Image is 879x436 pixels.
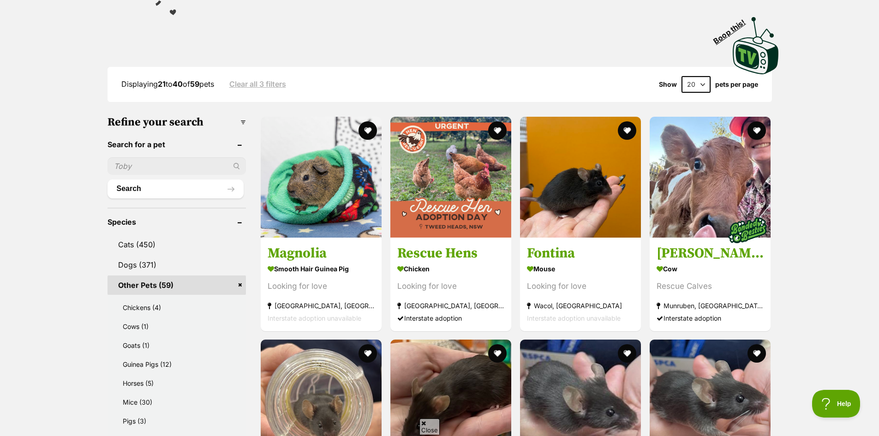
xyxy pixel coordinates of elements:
[112,412,246,430] a: Pigs (3)
[112,317,246,335] a: Cows (1)
[419,418,440,435] span: Close
[108,218,246,226] header: Species
[748,121,766,140] button: favourite
[359,121,377,140] button: favourite
[812,390,861,418] iframe: Help Scout Beacon - Open
[397,311,504,324] div: Interstate adoption
[268,280,375,292] div: Looking for love
[390,237,511,331] a: Rescue Hens Chicken Looking for love [GEOGRAPHIC_DATA], [GEOGRAPHIC_DATA] Interstate adoption
[112,393,246,411] a: Mice (30)
[108,116,246,129] h3: Refine your search
[397,299,504,311] strong: [GEOGRAPHIC_DATA], [GEOGRAPHIC_DATA]
[112,299,246,317] a: Chickens (4)
[390,117,511,238] img: Rescue Hens - Chicken
[650,117,771,238] img: Georgie & Kosi - Cow
[488,344,507,363] button: favourite
[733,17,779,74] img: PetRescue TV logo
[190,79,199,89] strong: 59
[527,314,621,322] span: Interstate adoption unavailable
[618,121,636,140] button: favourite
[520,237,641,331] a: Fontina Mouse Looking for love Wacol, [GEOGRAPHIC_DATA] Interstate adoption unavailable
[261,117,382,238] img: Magnolia - Smooth Hair Guinea Pig
[748,344,766,363] button: favourite
[527,299,634,311] strong: Wacol, [GEOGRAPHIC_DATA]
[520,117,641,238] img: Fontina - Mouse
[657,244,764,262] h3: [PERSON_NAME] & Kosi
[268,262,375,275] strong: Smooth Hair Guinea Pig
[108,179,244,198] button: Search
[397,262,504,275] strong: Chicken
[121,79,214,89] span: Displaying to of pets
[657,280,764,292] div: Rescue Calves
[527,262,634,275] strong: Mouse
[650,237,771,331] a: [PERSON_NAME] & Kosi Cow Rescue Calves Munruben, [GEOGRAPHIC_DATA] Interstate adoption
[108,140,246,149] header: Search for a pet
[112,336,246,354] a: Goats (1)
[173,79,183,89] strong: 40
[712,12,754,45] span: Boop this!
[527,244,634,262] h3: Fontina
[397,280,504,292] div: Looking for love
[725,207,771,253] img: bonded besties
[158,79,166,89] strong: 21
[268,244,375,262] h3: Magnolia
[715,81,758,88] label: pets per page
[733,9,779,76] a: Boop this!
[618,344,636,363] button: favourite
[268,299,375,311] strong: [GEOGRAPHIC_DATA], [GEOGRAPHIC_DATA]
[657,262,764,275] strong: Cow
[359,344,377,363] button: favourite
[229,80,286,88] a: Clear all 3 filters
[108,255,246,275] a: Dogs (371)
[397,244,504,262] h3: Rescue Hens
[108,235,246,254] a: Cats (450)
[268,314,361,322] span: Interstate adoption unavailable
[108,157,246,175] input: Toby
[657,299,764,311] strong: Munruben, [GEOGRAPHIC_DATA]
[527,280,634,292] div: Looking for love
[657,311,764,324] div: Interstate adoption
[108,275,246,295] a: Other Pets (59)
[488,121,507,140] button: favourite
[112,374,246,392] a: Horses (5)
[261,237,382,331] a: Magnolia Smooth Hair Guinea Pig Looking for love [GEOGRAPHIC_DATA], [GEOGRAPHIC_DATA] Interstate ...
[659,81,677,88] span: Show
[112,355,246,373] a: Guinea Pigs (12)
